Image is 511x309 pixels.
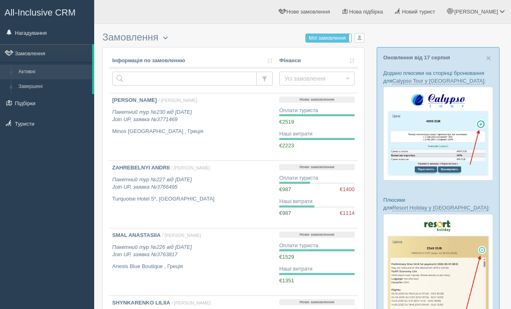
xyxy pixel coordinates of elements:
[112,128,273,135] p: Minos [GEOGRAPHIC_DATA] , Греція
[112,165,170,171] b: ZAHREBELNYI ANDRII
[171,165,210,170] span: / [PERSON_NAME]
[112,176,192,190] i: Пакетний тур №227 від [DATE] Join UP, заявка №3766495
[349,9,383,15] span: Нова підбірка
[486,54,491,62] button: Close
[112,109,192,123] i: Пакетний тур №230 від [DATE] Join UP, заявка №3771469
[112,97,157,103] b: [PERSON_NAME]
[5,7,76,18] span: All-Inclusive CRM
[454,9,498,15] span: [PERSON_NAME]
[112,72,257,86] input: Пошук за номером замовлення, ПІБ або паспортом туриста
[279,142,294,149] span: €2223
[15,65,92,79] a: Активні
[383,54,450,61] a: Оновлення від 17 серпня
[279,232,355,238] p: Нове замовлення
[279,186,291,192] span: €987
[340,210,355,217] span: €1114
[392,205,488,211] a: Resort Holiday у [GEOGRAPHIC_DATA]
[112,57,273,65] a: Інформація по замовленню
[285,74,344,83] span: Усі замовлення
[279,72,355,86] button: Усі замовлення
[279,57,355,65] a: Фінанси
[306,34,351,42] label: Мої замовлення
[486,53,491,63] span: ×
[279,198,355,205] div: Наші витрати
[279,130,355,138] div: Наші витрати
[15,79,92,94] a: Завершені
[158,98,197,103] span: / [PERSON_NAME]
[109,161,276,228] a: ZAHREBELNYI ANDRII / [PERSON_NAME] Пакетний тур №227 від [DATE]Join UP, заявка №3766495 Turquoise...
[112,263,273,271] p: Anesis Blue Boutique , Греція
[279,277,294,284] span: €1351
[383,87,493,180] img: calypso-tour-proposal-crm-for-travel-agency.jpg
[112,244,192,258] i: Пакетний тур №226 від [DATE] Join UP, заявка №3763817
[0,0,94,23] a: All-Inclusive CRM
[279,174,355,182] div: Оплати туриста
[279,164,355,170] p: Нове замовлення
[112,300,170,306] b: SHYNKARENKO LILIIA
[279,97,355,103] p: Нове замовлення
[279,210,291,216] span: €987
[279,107,355,115] div: Оплати туриста
[340,186,355,194] span: €1400
[383,196,493,212] p: Плюсики для :
[279,265,355,273] div: Наші витрати
[287,9,330,15] span: Нове замовлення
[112,232,161,238] b: SMAL ANASTASIIA
[383,69,493,85] p: Додано плюсики на сторінці бронювання для :
[279,119,294,125] span: €2519
[109,93,276,160] a: [PERSON_NAME] / [PERSON_NAME] Пакетний тур №230 від [DATE]Join UP, заявка №3771469 Minos [GEOGRAP...
[279,254,294,260] span: €1529
[402,9,435,15] span: Новий турист
[102,32,364,43] h3: Замовлення
[279,242,355,250] div: Оплати туриста
[162,233,201,238] span: / [PERSON_NAME]
[172,300,210,305] span: / [PERSON_NAME]
[279,299,355,305] p: Нове замовлення
[392,78,484,84] a: Calypso Tour у [GEOGRAPHIC_DATA]
[109,228,276,295] a: SMAL ANASTASIIA / [PERSON_NAME] Пакетний тур №226 від [DATE]Join UP, заявка №3763817 Anesis Blue ...
[112,195,273,203] p: Turquoise Hotel 5*, [GEOGRAPHIC_DATA]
